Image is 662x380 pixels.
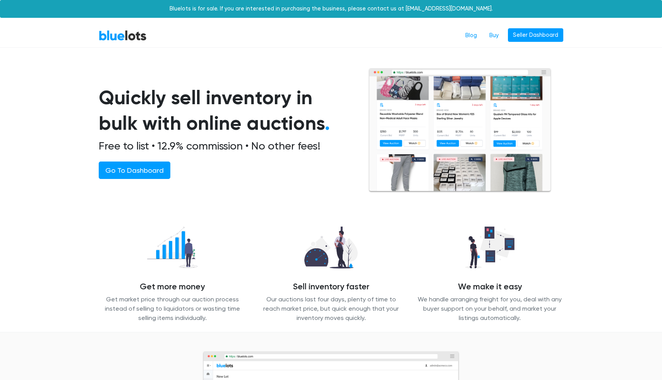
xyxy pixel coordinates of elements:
[459,222,521,273] img: we_manage-77d26b14627abc54d025a00e9d5ddefd645ea4957b3cc0d2b85b0966dac19dae.png
[99,162,170,179] a: Go To Dashboard
[483,28,505,43] a: Buy
[459,28,483,43] a: Blog
[416,295,563,323] p: We handle arranging freight for you, deal with any buyer support on your behalf, and market your ...
[298,222,364,273] img: sell_faster-bd2504629311caa3513348c509a54ef7601065d855a39eafb26c6393f8aa8a46.png
[99,139,350,153] h2: Free to list • 12.9% commission • No other fees!
[325,112,330,135] span: .
[508,28,563,42] a: Seller Dashboard
[99,30,147,41] a: BlueLots
[99,85,350,136] h1: Quickly sell inventory in bulk with online auctions
[99,295,246,323] p: Get market price through our auction process instead of selling to liquidators or wasting time se...
[99,282,246,292] h4: Get more money
[368,68,552,193] img: browserlots-effe8949e13f0ae0d7b59c7c387d2f9fb811154c3999f57e71a08a1b8b46c466.png
[416,282,563,292] h4: We make it easy
[257,295,405,323] p: Our auctions last four days, plenty of time to reach market price, but quick enough that your inv...
[141,222,204,273] img: recover_more-49f15717009a7689fa30a53869d6e2571c06f7df1acb54a68b0676dd95821868.png
[257,282,405,292] h4: Sell inventory faster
